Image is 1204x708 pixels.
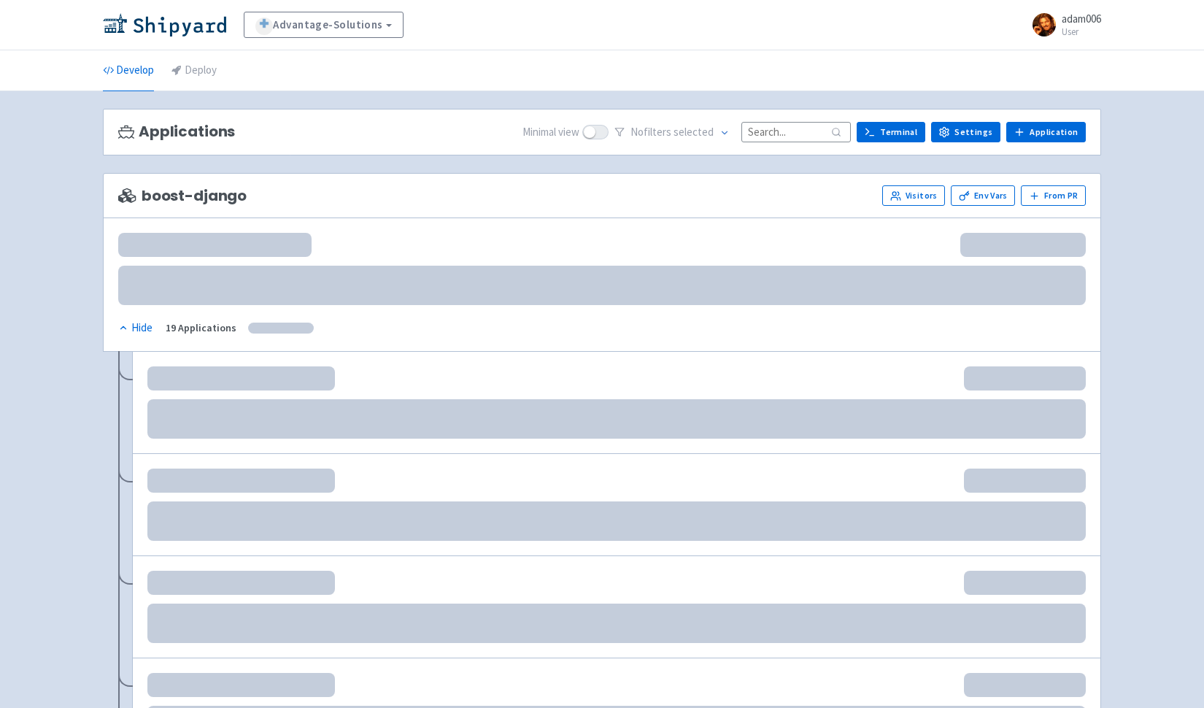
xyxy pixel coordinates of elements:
button: From PR [1021,185,1086,206]
small: User [1062,27,1101,36]
img: Shipyard logo [103,13,226,36]
h3: Applications [118,123,235,140]
button: Hide [118,320,154,336]
a: Visitors [882,185,945,206]
a: adam006 User [1024,13,1101,36]
a: Deploy [171,50,217,91]
input: Search... [741,122,851,142]
div: 19 Applications [166,320,236,336]
a: Advantage-Solutions [244,12,404,38]
span: adam006 [1062,12,1101,26]
a: Terminal [857,122,925,142]
span: selected [674,125,714,139]
span: No filter s [630,124,714,141]
a: Env Vars [951,185,1015,206]
span: boost-django [118,188,247,204]
span: Minimal view [522,124,579,141]
a: Application [1006,122,1086,142]
div: Hide [118,320,153,336]
a: Develop [103,50,154,91]
a: Settings [931,122,1000,142]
